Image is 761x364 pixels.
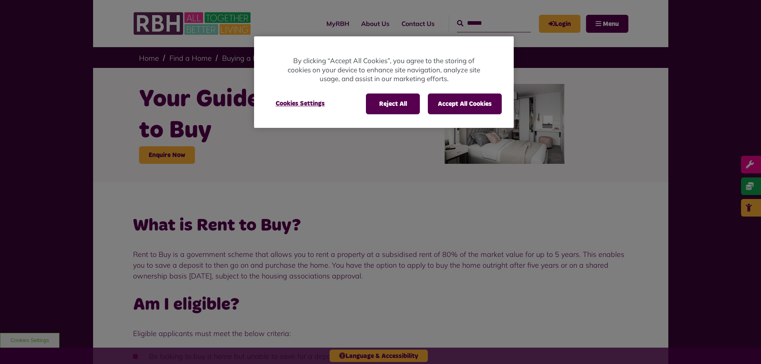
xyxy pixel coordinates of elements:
[254,36,514,128] div: Cookie banner
[266,93,334,113] button: Cookies Settings
[428,93,502,114] button: Accept All Cookies
[286,56,482,84] p: By clicking “Accept All Cookies”, you agree to the storing of cookies on your device to enhance s...
[366,93,420,114] button: Reject All
[254,36,514,128] div: Privacy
